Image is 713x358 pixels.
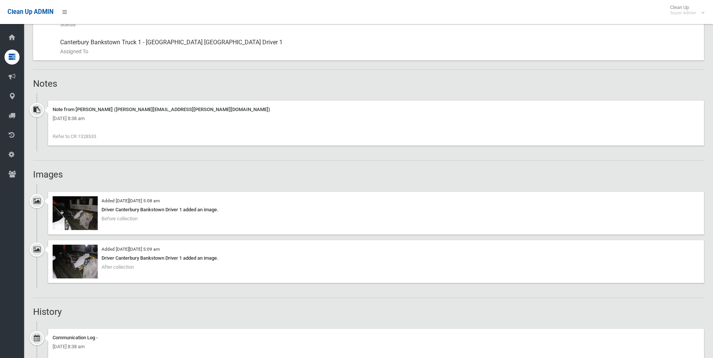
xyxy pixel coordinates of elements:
[670,10,696,16] small: Super Admin
[53,134,96,139] span: Refer to CR 1328533
[53,205,699,214] div: Driver Canterbury Bankstown Driver 1 added an image.
[33,307,704,317] h2: History
[53,105,699,114] div: Note from [PERSON_NAME] ([PERSON_NAME][EMAIL_ADDRESS][PERSON_NAME][DOMAIN_NAME])
[101,198,160,203] small: Added [DATE][DATE] 5:08 am
[101,247,160,252] small: Added [DATE][DATE] 5:09 am
[53,342,699,351] div: [DATE] 8:38 am
[53,196,98,230] img: 2025-09-1905.08.431875930866055197127.jpg
[53,114,699,123] div: [DATE] 8:38 am
[60,33,698,60] div: Canterbury Bankstown Truck 1 - [GEOGRAPHIC_DATA] [GEOGRAPHIC_DATA] Driver 1
[60,20,698,29] small: Status
[60,47,698,56] small: Assigned To
[33,79,704,89] h2: Notes
[53,333,699,342] div: Communication Log -
[8,8,53,15] span: Clean Up ADMIN
[101,216,138,221] span: Before collection
[33,170,704,179] h2: Images
[666,5,704,16] span: Clean Up
[53,245,98,278] img: 2025-09-1905.08.54472798828445185343.jpg
[53,254,699,263] div: Driver Canterbury Bankstown Driver 1 added an image.
[101,264,134,270] span: After collection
